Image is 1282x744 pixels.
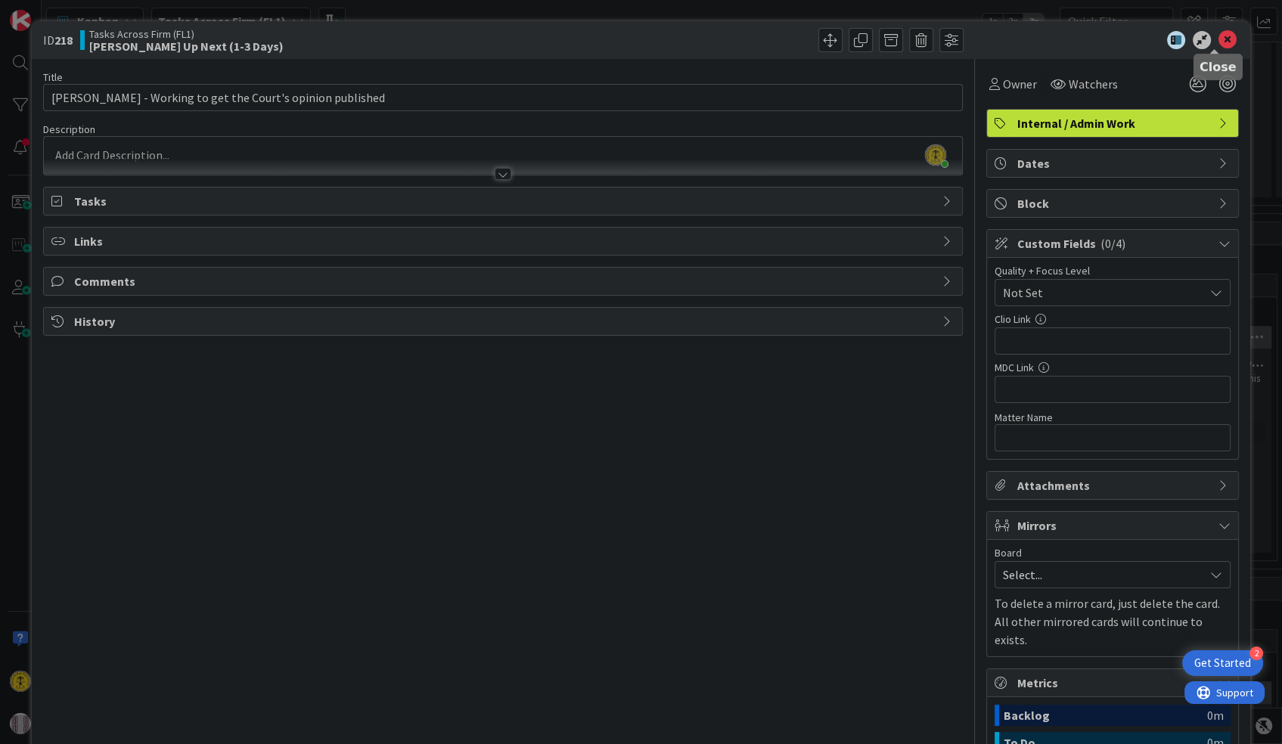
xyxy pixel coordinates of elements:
[74,272,934,290] span: Comments
[995,594,1231,649] p: To delete a mirror card, just delete the card. All other mirrored cards will continue to exists.
[1182,650,1263,676] div: Open Get Started checklist, remaining modules: 2
[1069,75,1118,93] span: Watchers
[1194,656,1251,671] div: Get Started
[74,232,934,250] span: Links
[995,547,1022,558] span: Board
[1003,75,1037,93] span: Owner
[1100,236,1125,251] span: ( 0/4 )
[1017,154,1211,172] span: Dates
[1207,705,1224,726] div: 0m
[995,362,1231,373] div: MDC Link
[1017,476,1211,494] span: Attachments
[74,192,934,210] span: Tasks
[89,40,284,52] b: [PERSON_NAME] Up Next (1-3 Days)
[995,265,1231,276] div: Quality + Focus Level
[1003,564,1197,585] span: Select...
[1017,194,1211,212] span: Block
[43,70,63,84] label: Title
[1004,705,1207,726] div: Backlog
[54,33,73,48] b: 218
[995,314,1231,324] div: Clio Link
[89,28,284,40] span: Tasks Across Firm (FL1)
[1003,282,1197,303] span: Not Set
[43,122,95,136] span: Description
[1017,234,1211,253] span: Custom Fields
[74,312,934,330] span: History
[1017,674,1211,692] span: Metrics
[1249,646,1263,660] div: 2
[1200,60,1237,74] h5: Close
[925,144,946,166] img: w2hYNI6YBWH9U1r8tnFWyiNNNgQZ1p4m.jpg
[32,2,69,20] span: Support
[1017,114,1211,132] span: Internal / Admin Work
[43,84,962,111] input: type card name here...
[43,31,73,49] span: ID
[995,411,1053,424] label: Matter Name
[1017,516,1211,535] span: Mirrors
